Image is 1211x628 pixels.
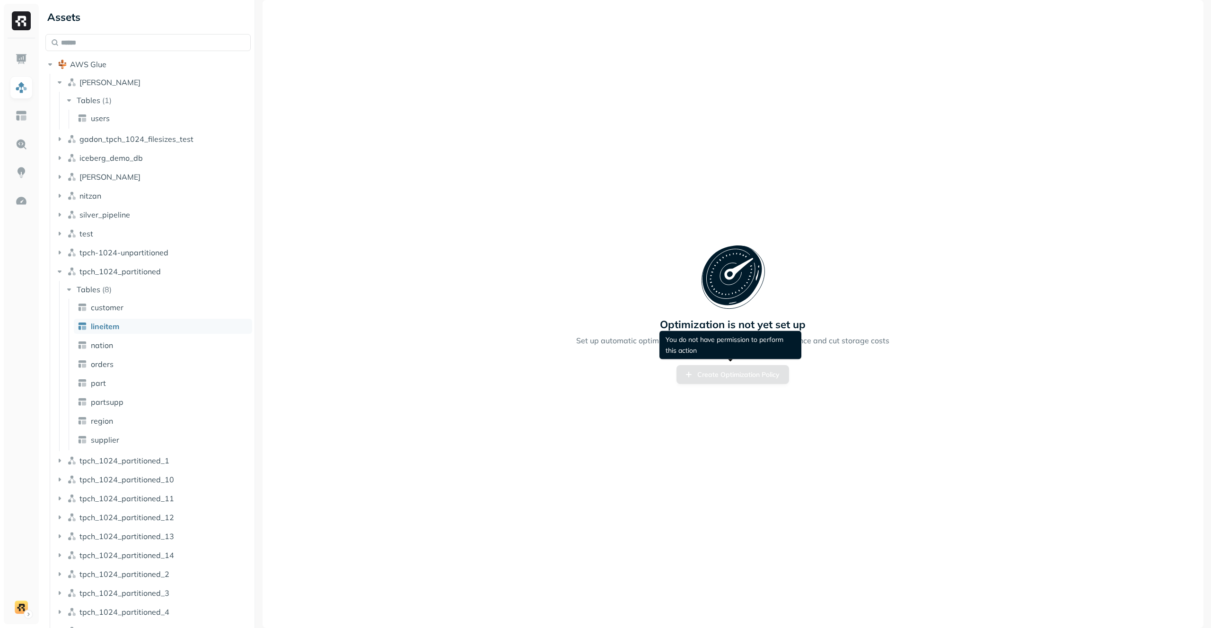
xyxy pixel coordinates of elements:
span: tpch_1024_partitioned_12 [79,513,174,522]
img: Assets [15,81,27,94]
span: tpch_1024_partitioned_11 [79,494,174,503]
span: tpch_1024_partitioned_4 [79,607,169,617]
button: gadon_tpch_1024_filesizes_test [55,131,251,147]
img: table [78,378,87,388]
img: namespace [67,229,77,238]
button: tpch_1024_partitioned_10 [55,472,251,487]
button: nitzan [55,188,251,203]
img: namespace [67,456,77,465]
a: supplier [74,432,252,447]
img: Dashboard [15,53,27,65]
img: namespace [67,191,77,201]
a: users [74,111,252,126]
img: namespace [67,267,77,276]
span: tpch_1024_partitioned_2 [79,569,169,579]
span: Tables [77,96,100,105]
img: demo [15,601,28,614]
img: namespace [67,210,77,219]
button: tpch_1024_partitioned_1 [55,453,251,468]
img: Optimization [15,195,27,207]
span: orders [91,359,114,369]
button: tpch_1024_partitioned_14 [55,548,251,563]
p: ( 1 ) [102,96,112,105]
img: table [78,416,87,426]
span: tpch_1024_partitioned_10 [79,475,174,484]
span: AWS Glue [70,60,106,69]
img: namespace [67,569,77,579]
span: tpch_1024_partitioned_1 [79,456,169,465]
img: namespace [67,134,77,144]
img: Insights [15,166,27,179]
img: namespace [67,494,77,503]
a: partsupp [74,394,252,410]
img: table [78,435,87,445]
button: AWS Glue [45,57,251,72]
a: customer [74,300,252,315]
span: users [91,113,110,123]
span: nitzan [79,191,101,201]
img: Asset Explorer [15,110,27,122]
div: Assets [45,9,251,25]
span: [PERSON_NAME] [79,172,140,182]
img: namespace [67,475,77,484]
a: part [74,375,252,391]
button: [PERSON_NAME] [55,169,251,184]
button: tpch_1024_partitioned_3 [55,585,251,601]
button: Tables(1) [64,93,252,108]
p: Optimization is not yet set up [660,318,806,331]
button: test [55,226,251,241]
img: namespace [67,550,77,560]
a: region [74,413,252,428]
img: namespace [67,532,77,541]
p: ( 8 ) [102,285,112,294]
span: Tables [77,285,100,294]
img: namespace [67,78,77,87]
img: namespace [67,513,77,522]
button: iceberg_demo_db [55,150,251,166]
a: orders [74,357,252,372]
img: namespace [67,172,77,182]
img: table [78,303,87,312]
span: tpch_1024_partitioned_3 [79,588,169,598]
button: tpch_1024_partitioned [55,264,251,279]
span: customer [91,303,123,312]
img: namespace [67,248,77,257]
span: nation [91,340,113,350]
span: gadon_tpch_1024_filesizes_test [79,134,193,144]
button: tpch_1024_partitioned_12 [55,510,251,525]
a: lineitem [74,319,252,334]
span: region [91,416,113,426]
span: supplier [91,435,119,445]
span: test [79,229,93,238]
button: Tables(8) [64,282,252,297]
span: partsupp [91,397,123,407]
button: [PERSON_NAME] [55,75,251,90]
span: lineitem [91,322,119,331]
span: iceberg_demo_db [79,153,143,163]
img: table [78,322,87,331]
span: tpch_1024_partitioned [79,267,161,276]
span: [PERSON_NAME] [79,78,140,87]
img: table [78,359,87,369]
button: tpch_1024_partitioned_2 [55,567,251,582]
button: tpch_1024_partitioned_4 [55,604,251,619]
img: Query Explorer [15,138,27,150]
button: tpch-1024-unpartitioned [55,245,251,260]
img: root [58,60,67,69]
button: silver_pipeline [55,207,251,222]
img: table [78,340,87,350]
img: namespace [67,588,77,598]
p: You do not have permission to perform this action [666,334,795,356]
p: Set up automatic optimization policies to boost query performance and cut storage costs [576,335,889,346]
img: table [78,113,87,123]
span: tpch_1024_partitioned_14 [79,550,174,560]
span: silver_pipeline [79,210,130,219]
span: tpch-1024-unpartitioned [79,248,168,257]
img: namespace [67,153,77,163]
img: table [78,397,87,407]
img: Ryft [12,11,31,30]
span: part [91,378,106,388]
button: tpch_1024_partitioned_11 [55,491,251,506]
span: tpch_1024_partitioned_13 [79,532,174,541]
img: namespace [67,607,77,617]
